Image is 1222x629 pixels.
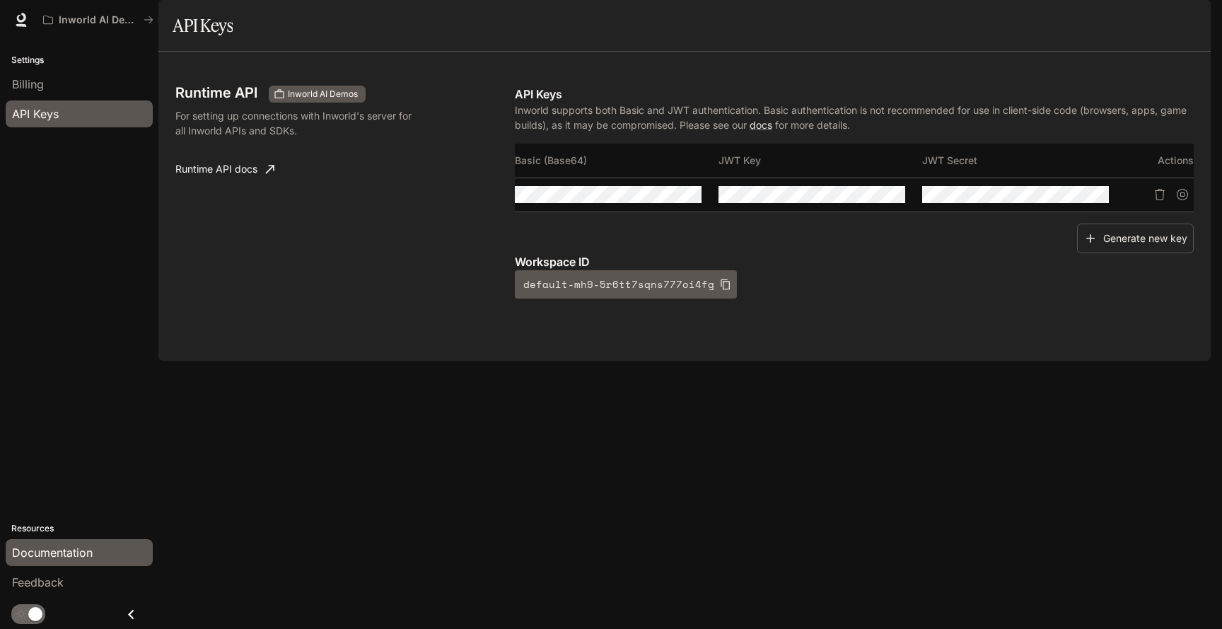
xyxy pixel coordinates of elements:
button: Suspend API key [1171,183,1194,206]
th: JWT Key [718,144,922,178]
a: docs [750,119,772,131]
h3: Runtime API [175,86,257,100]
p: For setting up connections with Inworld's server for all Inworld APIs and SDKs. [175,108,421,138]
button: default-mh9-5r6tt7sqns777oi4fg [515,270,737,299]
span: Inworld AI Demos [282,88,363,100]
button: Generate new key [1077,224,1194,254]
th: JWT Secret [922,144,1126,178]
div: These keys will apply to your current workspace only [269,86,366,103]
a: Runtime API docs [170,155,280,183]
p: Workspace ID [515,253,1194,270]
th: Basic (Base64) [515,144,718,178]
h1: API Keys [173,11,233,40]
button: All workspaces [37,6,160,34]
th: Actions [1126,144,1194,178]
p: API Keys [515,86,1194,103]
p: Inworld AI Demos [59,14,138,26]
p: Inworld supports both Basic and JWT authentication. Basic authentication is not recommended for u... [515,103,1194,132]
button: Delete API key [1148,183,1171,206]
